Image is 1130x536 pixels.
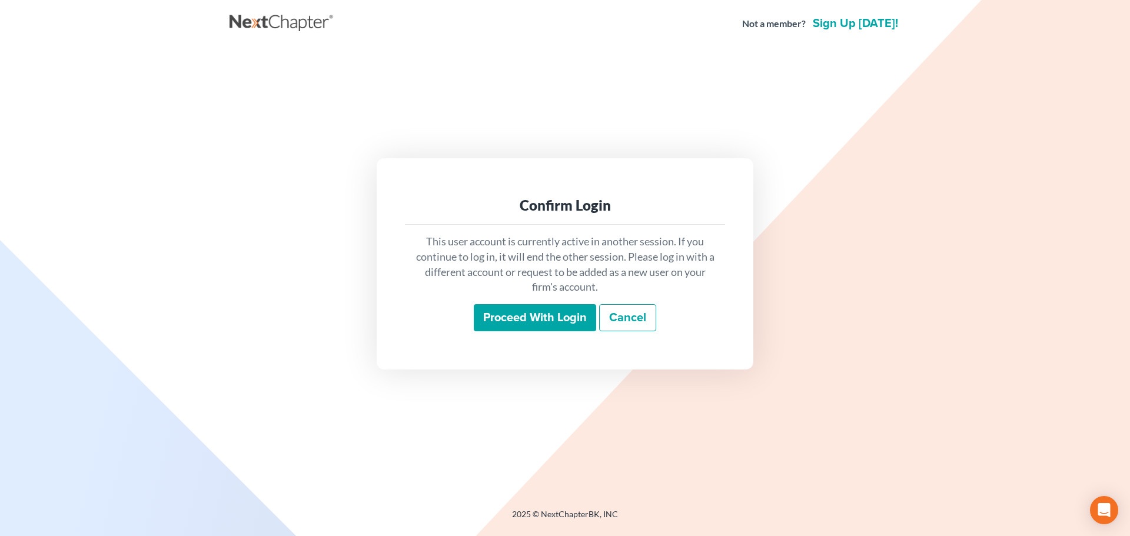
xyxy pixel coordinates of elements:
[474,304,596,331] input: Proceed with login
[414,234,716,295] p: This user account is currently active in another session. If you continue to log in, it will end ...
[810,18,900,29] a: Sign up [DATE]!
[414,196,716,215] div: Confirm Login
[742,17,806,31] strong: Not a member?
[599,304,656,331] a: Cancel
[230,508,900,530] div: 2025 © NextChapterBK, INC
[1090,496,1118,524] div: Open Intercom Messenger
